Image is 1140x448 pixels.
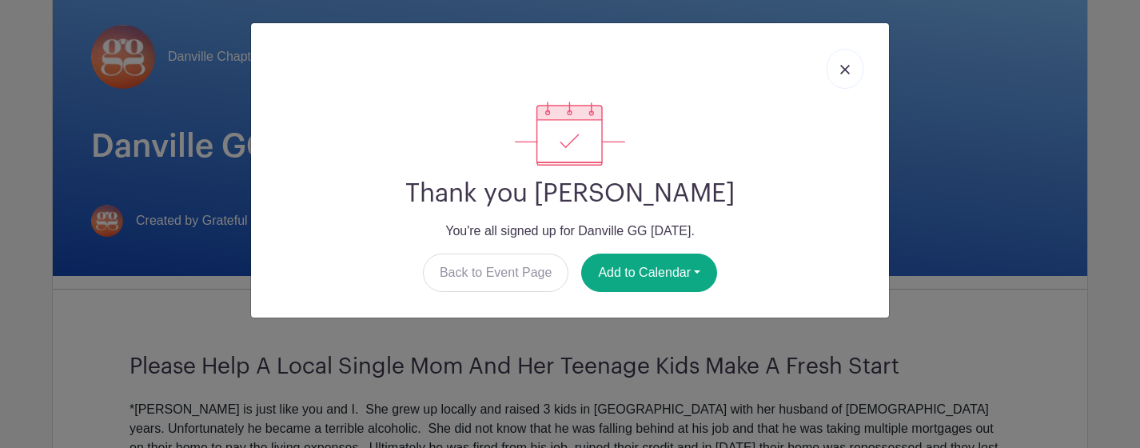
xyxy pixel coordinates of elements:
p: You're all signed up for Danville GG [DATE]. [264,222,876,241]
img: close_button-5f87c8562297e5c2d7936805f587ecaba9071eb48480494691a3f1689db116b3.svg [840,65,850,74]
h2: Thank you [PERSON_NAME] [264,178,876,209]
a: Back to Event Page [423,254,569,292]
img: signup_complete-c468d5dda3e2740ee63a24cb0ba0d3ce5d8a4ecd24259e683200fb1569d990c8.svg [515,102,625,166]
button: Add to Calendar [581,254,717,292]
